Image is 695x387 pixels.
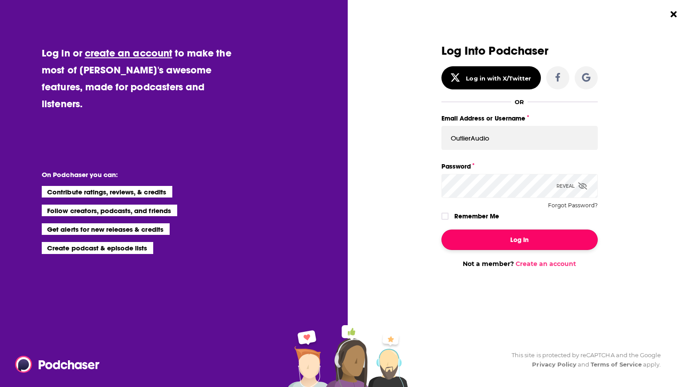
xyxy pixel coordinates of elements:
a: Podchaser - Follow, Share and Rate Podcasts [15,356,93,373]
label: Email Address or Username [441,113,598,124]
input: Email Address or Username [441,126,598,150]
li: Create podcast & episode lists [42,242,153,254]
label: Remember Me [454,210,499,222]
button: Log in with X/Twitter [441,66,541,89]
h3: Log Into Podchaser [441,44,598,57]
li: Follow creators, podcasts, and friends [42,205,177,216]
div: Reveal [556,174,587,198]
button: Log In [441,230,598,250]
div: OR [515,98,524,105]
button: Close Button [665,6,682,23]
li: Contribute ratings, reviews, & credits [42,186,172,198]
button: Forgot Password? [548,202,598,209]
label: Password [441,161,598,172]
a: create an account [85,47,172,59]
a: Terms of Service [591,361,642,368]
a: Create an account [516,260,576,268]
div: This site is protected by reCAPTCHA and the Google and apply. [504,351,661,369]
li: On Podchaser you can: [42,170,219,179]
img: Podchaser - Follow, Share and Rate Podcasts [15,356,100,373]
a: Privacy Policy [532,361,576,368]
li: Get alerts for new releases & credits [42,223,169,235]
div: Not a member? [441,260,598,268]
div: Log in with X/Twitter [466,75,531,82]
